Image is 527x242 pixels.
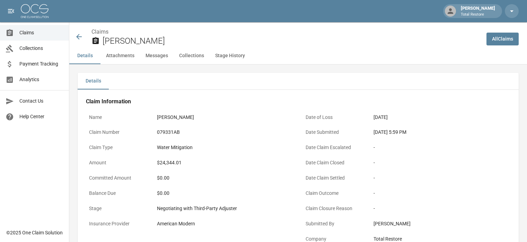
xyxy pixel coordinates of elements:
[69,47,100,64] button: Details
[86,156,148,170] p: Amount
[86,111,148,124] p: Name
[157,220,291,227] div: American Modern
[210,47,251,64] button: Stage History
[374,159,508,166] div: -
[86,98,510,105] h4: Claim Information
[86,187,148,200] p: Balance Due
[174,47,210,64] button: Collections
[374,205,508,212] div: -
[69,47,527,64] div: anchor tabs
[140,47,174,64] button: Messages
[486,33,519,45] a: AllClaims
[302,156,365,170] p: Date Claim Closed
[4,4,18,18] button: open drawer
[19,113,63,120] span: Help Center
[86,202,148,215] p: Stage
[302,217,365,231] p: Submitted By
[374,220,508,227] div: [PERSON_NAME]
[302,187,365,200] p: Claim Outcome
[302,111,365,124] p: Date of Loss
[157,190,291,197] div: $0.00
[78,73,519,89] div: details tabs
[21,4,49,18] img: ocs-logo-white-transparent.png
[302,141,365,154] p: Date Claim Escalated
[374,174,508,182] div: -
[302,202,365,215] p: Claim Closure Reason
[86,126,148,139] p: Claim Number
[86,141,148,154] p: Claim Type
[100,47,140,64] button: Attachments
[78,73,109,89] button: Details
[374,144,508,151] div: -
[91,28,481,36] nav: breadcrumb
[91,28,108,35] a: Claims
[157,159,291,166] div: $24,344.01
[6,229,63,236] div: © 2025 One Claim Solution
[157,129,291,136] div: 079331AB
[374,129,508,136] div: [DATE] 5:59 PM
[157,114,291,121] div: [PERSON_NAME]
[458,5,498,17] div: [PERSON_NAME]
[302,126,365,139] p: Date Submitted
[19,29,63,36] span: Claims
[374,114,508,121] div: [DATE]
[461,12,495,18] p: Total Restore
[19,76,63,83] span: Analytics
[157,144,291,151] div: Water Mitigation
[19,97,63,105] span: Contact Us
[19,45,63,52] span: Collections
[19,60,63,68] span: Payment Tracking
[157,174,291,182] div: $0.00
[374,190,508,197] div: -
[86,217,148,231] p: Insurance Provider
[86,171,148,185] p: Committed Amount
[302,171,365,185] p: Date Claim Settled
[103,36,481,46] h2: [PERSON_NAME]
[157,205,291,212] div: Negotiating with Third-Party Adjuster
